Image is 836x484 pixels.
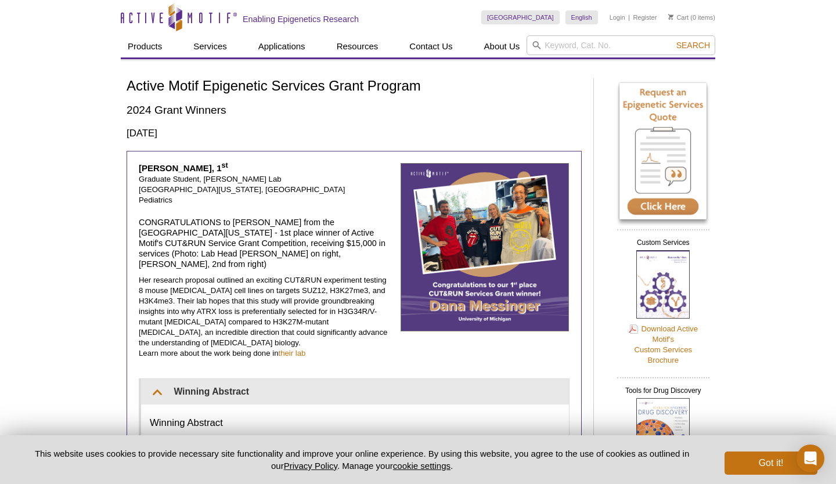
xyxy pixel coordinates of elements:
[141,379,569,404] summary: Winning Abstract
[19,447,705,472] p: This website uses cookies to provide necessary site functionality and improve your online experie...
[617,377,710,398] h2: Tools for Drug Discovery
[797,445,824,472] div: Open Intercom Messenger
[186,35,234,57] a: Services
[628,10,630,24] li: |
[477,35,527,57] a: About Us
[139,217,392,269] h4: CONGRATULATIONS to [PERSON_NAME] from the [GEOGRAPHIC_DATA][US_STATE] - 1st place winner of Activ...
[565,10,598,24] a: English
[402,35,459,57] a: Contact Us
[284,461,337,471] a: Privacy Policy
[610,13,625,21] a: Login
[725,452,817,475] button: Got it!
[636,250,690,319] img: Custom Services
[619,83,707,219] img: Request an Epigenetic Services Quote
[668,14,673,20] img: Your Cart
[668,13,689,21] a: Cart
[278,349,305,357] a: their lab
[330,35,385,57] a: Resources
[629,323,698,366] a: Download Active Motif'sCustom ServicesBrochure
[673,40,714,50] button: Search
[127,127,582,140] h3: [DATE]
[139,275,392,359] p: Her research proposal outlined an exciting CUT&RUN experiment testing 8 mouse [MEDICAL_DATA] cell...
[676,41,710,50] span: Search
[617,229,710,250] h2: Custom Services
[527,35,715,55] input: Keyword, Cat. No.
[401,163,570,332] img: Dana Messinger
[222,161,228,169] sup: st
[139,196,172,204] span: Pediatrics
[243,14,359,24] h2: Enabling Epigenetics Research
[633,13,657,21] a: Register
[481,10,560,24] a: [GEOGRAPHIC_DATA]
[668,10,715,24] li: (0 items)
[121,35,169,57] a: Products
[127,102,582,118] h2: 2024 Grant Winners
[251,35,312,57] a: Applications
[393,461,451,471] button: cookie settings
[139,175,282,183] span: Graduate Student, [PERSON_NAME] Lab
[636,398,690,467] img: Tools for Drug Discovery
[139,163,228,173] strong: [PERSON_NAME], 1
[139,185,345,194] span: [GEOGRAPHIC_DATA][US_STATE], [GEOGRAPHIC_DATA]
[127,78,582,95] h1: Active Motif Epigenetic Services Grant Program
[150,416,560,430] h3: Winning Abstract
